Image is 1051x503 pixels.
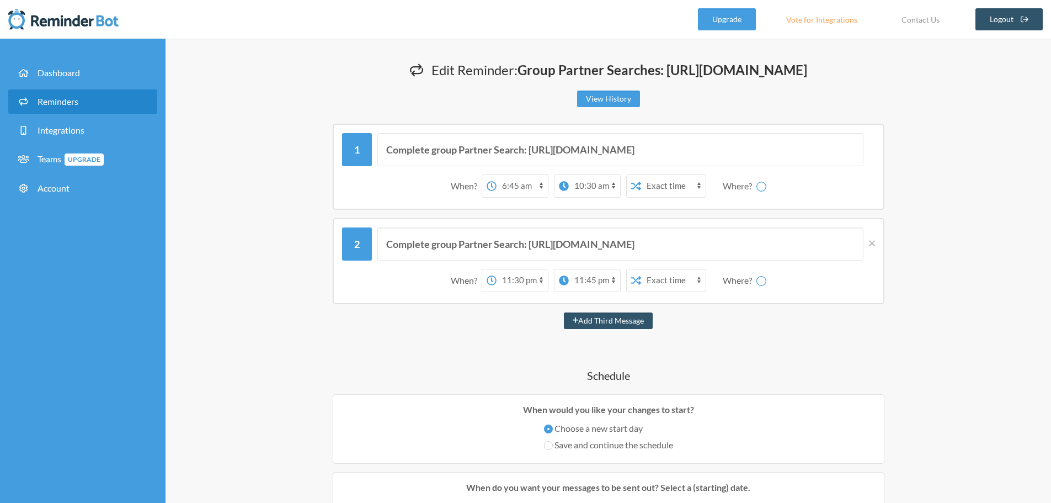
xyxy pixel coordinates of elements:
[8,147,157,172] a: TeamsUpgrade
[772,8,871,30] a: Vote for Integrations
[377,227,863,261] input: Message
[38,153,104,164] span: Teams
[544,425,553,433] input: Choose a new start day
[451,174,482,198] div: When?
[888,8,953,30] a: Contact Us
[577,91,640,107] a: View History
[975,8,1043,30] a: Logout
[698,8,756,30] a: Upgrade
[723,174,756,198] div: Where?
[342,481,876,494] p: When do you want your messages to be sent out? Select a (starting) date.
[38,67,80,78] span: Dashboard
[431,62,807,78] span: Edit Reminder:
[38,125,84,135] span: Integrations
[278,368,940,383] h4: Schedule
[8,8,119,30] img: Reminder Bot
[451,269,482,292] div: When?
[723,269,756,292] div: Where?
[544,441,553,450] input: Save and continue the schedule
[377,133,863,166] input: Message
[8,61,157,85] a: Dashboard
[38,183,70,193] span: Account
[544,422,673,435] label: Choose a new start day
[8,118,157,142] a: Integrations
[38,96,78,107] span: Reminders
[564,313,653,329] button: Add Third Message
[65,153,104,166] span: Upgrade
[342,403,876,416] p: When would you like your changes to start?
[544,438,673,452] label: Save and continue the schedule
[518,62,807,78] strong: Group Partner Searches: [URL][DOMAIN_NAME]
[8,89,157,114] a: Reminders
[8,176,157,200] a: Account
